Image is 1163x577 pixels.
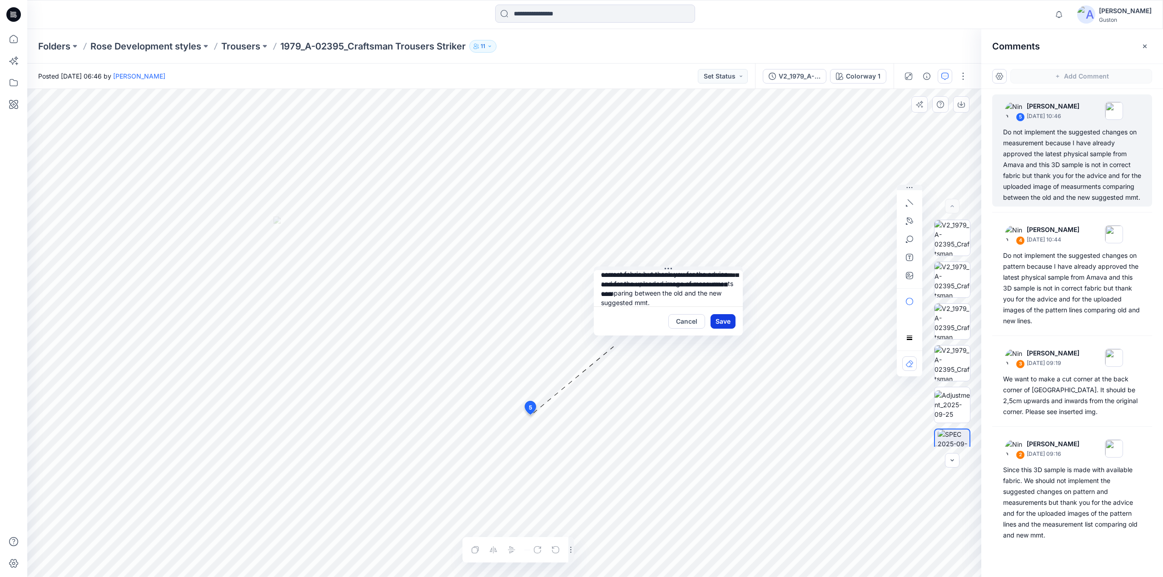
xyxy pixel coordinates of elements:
[1005,349,1023,367] img: Nina Moller
[1005,439,1023,458] img: Nina Moller
[830,69,886,84] button: Colorway 1
[846,71,880,81] div: Colorway 1
[1077,5,1095,24] img: avatar
[934,345,970,381] img: V2_1979_A-02395_Craftsman Trousers Striker_Colorway 1_Right
[1016,450,1025,459] div: 2
[481,41,485,51] p: 11
[779,71,820,81] div: V2_1979_A-02395_Craftsman Trousers Striker
[1005,225,1023,243] img: Nina Moller
[934,390,970,419] img: Adjustment_2025-09-25
[919,69,934,84] button: Details
[1099,5,1152,16] div: [PERSON_NAME]
[992,41,1040,52] h2: Comments
[221,40,260,53] a: Trousers
[934,304,970,339] img: V2_1979_A-02395_Craftsman Trousers Striker_Colorway 1_Left
[1016,113,1025,122] div: 5
[1016,360,1025,369] div: 3
[763,69,826,84] button: V2_1979_A-02395_Craftsman Trousers Striker
[90,40,201,53] a: Rose Development styles
[1027,348,1079,359] p: [PERSON_NAME]
[280,40,466,53] p: 1979_A-02395_Craftsman Trousers Striker
[938,429,969,464] img: SPEC 2025-09-26 095107
[1003,127,1141,203] div: Do not implement the suggested changes on measurement because I have already approved the latest ...
[711,314,736,329] button: Save
[1027,101,1079,112] p: [PERSON_NAME]
[1003,374,1141,417] div: We want to make a cut corner at the back corner of [GEOGRAPHIC_DATA]. It should be 2,5cm upwards ...
[38,40,70,53] a: Folders
[1010,69,1152,84] button: Add Comment
[1027,112,1079,121] p: [DATE] 10:46
[1003,250,1141,326] div: Do not implement the suggested changes on pattern because I have already approved the latest phys...
[1003,464,1141,541] div: Since this 3D sample is made with available fabric. We should not implement the suggested changes...
[934,262,970,297] img: V2_1979_A-02395_Craftsman Trousers Striker_Colorway 1_Back
[934,220,970,256] img: V2_1979_A-02395_Craftsman Trousers Striker_Colorway 1_Front
[1027,224,1079,235] p: [PERSON_NAME]
[38,71,165,81] span: Posted [DATE] 06:46 by
[529,404,532,412] span: 5
[1005,102,1023,120] img: Nina Moller
[469,40,497,53] button: 11
[668,314,705,329] button: Cancel
[1027,439,1079,449] p: [PERSON_NAME]
[1027,235,1079,244] p: [DATE] 10:44
[1099,16,1152,23] div: Guston
[1016,236,1025,245] div: 4
[1027,359,1079,368] p: [DATE] 09:19
[113,72,165,80] a: [PERSON_NAME]
[1027,449,1079,459] p: [DATE] 09:16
